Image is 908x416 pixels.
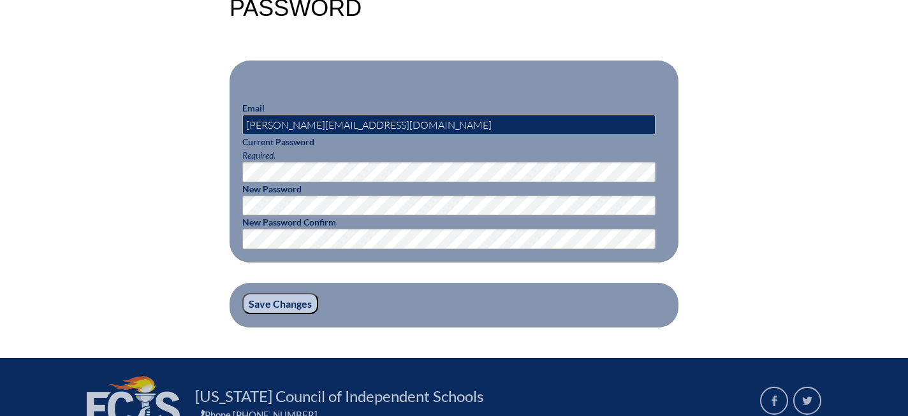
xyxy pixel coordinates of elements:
[242,293,318,315] input: Save Changes
[242,150,275,161] span: Required.
[242,103,265,113] label: Email
[242,217,336,227] label: New Password Confirm
[242,183,302,194] label: New Password
[242,136,314,147] label: Current Password
[190,386,488,406] a: [US_STATE] Council of Independent Schools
